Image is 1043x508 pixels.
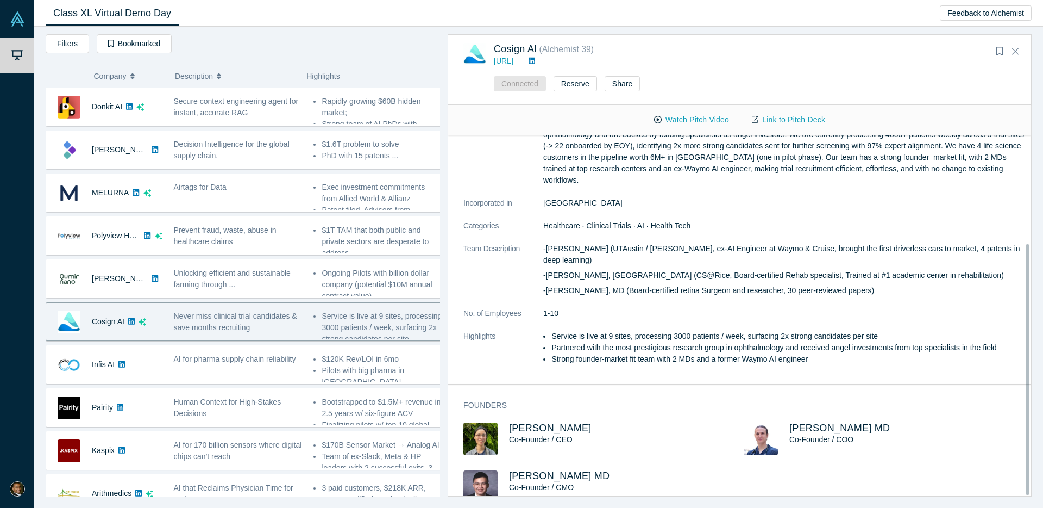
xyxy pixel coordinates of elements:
svg: dsa ai sparkles [136,103,144,111]
li: Exec investment commitments from Allied World & Allianz [322,182,442,205]
a: [PERSON_NAME] MD [509,470,610,481]
span: Co-Founder / CEO [509,435,573,444]
li: Pilots with big pharma in [GEOGRAPHIC_DATA] ... [322,365,442,388]
li: Strong team of AI PhDs with multiple patents ... [322,119,442,141]
a: Arithmedics [92,489,131,498]
a: Cosign AI [494,44,537,54]
span: Unlocking efficient and sustainable farming through ... [174,269,291,289]
span: Company [94,65,127,88]
a: [URL] [494,57,513,65]
img: Louie Cai MD's Profile Image [463,470,498,503]
p: -[PERSON_NAME] (UTAustin / [PERSON_NAME], ex-AI Engineer at Waymo & Cruise, brought the first dri... [543,243,1024,266]
li: Service is live at 9 sites, processing 3000 patients / week, surfacing 2x strong candidates per site [551,331,1024,342]
button: Company [94,65,164,88]
a: Infis AI [92,360,115,369]
img: Cosign AI's Logo [463,43,486,66]
img: Arithmedics's Logo [58,482,80,505]
li: Rapidly growing $60B hidden market; [322,96,442,119]
li: Bootstrapped to $1.5M+ revenue in 2.5 years w/ six-figure ACV [322,397,442,419]
svg: dsa ai sparkles [143,189,151,197]
span: Highlights [306,72,340,80]
img: Cosign AI's Logo [58,311,80,333]
button: Watch Pitch Video [643,110,740,129]
li: 3 paid customers, $218K ARR, $5M+ Qualified Leads Pipeline [322,482,442,505]
a: Donkit AI [92,102,122,111]
button: Bookmarked [97,34,172,53]
span: Healthcare · Clinical Trials · AI · Health Tech [543,221,690,230]
li: Service is live at 9 sites, processing 3000 patients / week, surfacing 2x strong candidates per s... [322,311,442,345]
li: Partnered with the most prestigious research group in ophthalmology and received angel investment... [551,342,1024,354]
dt: Categories [463,220,543,243]
p: Cosign AI helps life science companies save months in clinical trial recruitment (an often undere... [543,106,1024,186]
dt: Team Description [463,243,543,308]
img: Donkit AI's Logo [58,96,80,119]
span: AI that Reclaims Physician Time for Patients [174,484,293,504]
li: PhD with 15 patents ... [322,150,442,162]
dt: Description [463,106,543,197]
img: Juan Scarlett's Account [10,481,25,497]
li: Patent filed, Advisors from BetterHelp, Reversing Labs ... [322,205,442,227]
li: $170B Sensor Market → Analog AI; [322,439,442,451]
a: Kaspix [92,446,115,455]
span: Decision Intelligence for the global supply chain. [174,140,290,160]
img: Qumir Nano's Logo [58,268,80,290]
button: Bookmark [992,44,1007,59]
span: Never miss clinical trial candidates & save months recruiting [174,312,297,332]
a: [PERSON_NAME] [509,423,592,433]
button: Connected [494,76,546,91]
button: Feedback to Alchemist [940,5,1032,21]
img: Pairity's Logo [58,397,80,419]
a: Pairity [92,403,113,412]
span: Description [175,65,213,88]
a: [PERSON_NAME] [92,274,154,283]
button: Reserve [554,76,597,91]
li: $1.6T problem to solve [322,139,442,150]
li: $120K Rev/LOI in 6mo [322,354,442,365]
dt: Highlights [463,331,543,376]
li: Finalizing pilots w/ top 10 global insurer & world's largest staffing ... [322,419,442,442]
li: Ongoing Pilots with billion dollar company (potential $10M annual contract value) ... [322,268,442,302]
a: Class XL Virtual Demo Day [46,1,179,26]
dd: [GEOGRAPHIC_DATA] [543,197,1024,209]
li: Team of ex-Slack, Meta & HP leaders with 2 successful exits, 3 ... [322,451,442,474]
span: Prevent fraud, waste, abuse in healthcare claims [174,226,277,246]
img: Polyview Health's Logo [58,225,80,247]
dd: 1-10 [543,308,1024,319]
span: Co-Founder / COO [789,435,853,444]
span: Co-Founder / CMO [509,483,574,492]
a: [PERSON_NAME] MD [789,423,890,433]
img: Will Xie's Profile Image [463,423,498,455]
li: $1T TAM that both public and private sectors are desperate to address ... [322,225,442,259]
a: MELURNA [92,188,129,197]
h3: Founders [463,400,1009,411]
svg: dsa ai sparkles [155,232,162,240]
span: Airtags for Data [174,183,227,191]
img: Infis AI's Logo [58,354,80,376]
span: AI for 170 billion sensors where digital chips can't reach [174,441,302,461]
dt: Incorporated in [463,197,543,220]
img: MELURNA's Logo [58,182,80,205]
li: Strong founder-market fit team with 2 MDs and a former Waymo AI engineer [551,354,1024,365]
a: Link to Pitch Deck [740,110,837,129]
img: Alchemist Vault Logo [10,11,25,27]
svg: dsa ai sparkles [146,490,153,498]
small: ( Alchemist 39 ) [539,45,594,54]
button: Close [1007,43,1023,60]
p: -[PERSON_NAME], [GEOGRAPHIC_DATA] (CS@Rice, Board-certified Rehab specialist, Trained at #1 acade... [543,270,1024,281]
span: Human Context for High-Stakes Decisions [174,398,281,418]
img: Riya Fukui MD's Profile Image [744,423,778,455]
a: Polyview Health [92,231,146,240]
span: Secure context engineering agent for instant, accurate RAG [174,97,299,117]
button: Share [605,76,640,91]
button: Description [175,65,295,88]
p: -[PERSON_NAME], MD (Board-certified retina Surgeon and researcher, 30 peer-reviewed papers) [543,285,1024,296]
a: [PERSON_NAME] [92,145,154,154]
img: Kaspix's Logo [58,439,80,462]
svg: dsa ai sparkles [139,318,146,326]
span: AI for pharma supply chain reliability [174,355,296,363]
a: Cosign AI [92,317,124,326]
dt: No. of Employees [463,308,543,331]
